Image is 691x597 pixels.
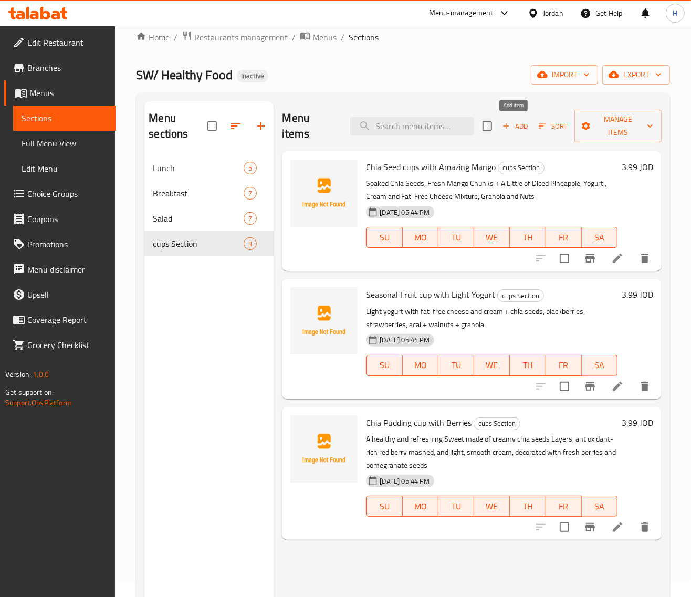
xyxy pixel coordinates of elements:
[443,358,470,373] span: TU
[29,87,107,99] span: Menus
[553,247,575,269] span: Select to update
[498,118,532,134] button: Add
[5,385,54,399] span: Get support on:
[290,287,358,354] img: Seasonal Fruit cup with Light Yogurt
[476,115,498,137] span: Select section
[4,332,116,358] a: Grocery Checklist
[539,120,568,132] span: Sort
[174,31,177,44] li: /
[194,31,288,44] span: Restaurants management
[586,230,613,245] span: SA
[27,238,107,250] span: Promotions
[248,113,274,139] button: Add section
[366,287,495,302] span: Seasonal Fruit cup with Light Yogurt
[366,355,402,376] button: SU
[498,162,545,174] div: cups Section
[673,7,677,19] span: H
[371,358,398,373] span: SU
[366,415,472,431] span: Chia Pudding cup with Berries
[550,499,578,514] span: FR
[290,160,358,227] img: Chia Seed cups with Amazing Mango
[153,212,244,225] div: Salad
[478,499,506,514] span: WE
[349,31,379,44] span: Sections
[136,31,170,44] a: Home
[438,227,474,248] button: TU
[546,355,582,376] button: FR
[429,7,494,19] div: Menu-management
[27,313,107,326] span: Coverage Report
[443,499,470,514] span: TU
[244,188,256,198] span: 7
[474,417,520,430] div: cups Section
[153,237,244,250] span: cups Section
[371,499,398,514] span: SU
[13,106,116,131] a: Sections
[407,230,434,245] span: MO
[478,358,506,373] span: WE
[578,246,603,271] button: Branch-specific-item
[550,230,578,245] span: FR
[244,237,257,250] div: items
[312,31,337,44] span: Menus
[27,187,107,200] span: Choice Groups
[366,433,617,472] p: A healthy and refreshing Sweet made of creamy chia seeds Layers, antioxidant-rich red berry mashe...
[375,335,434,345] span: [DATE] 05:44 PM
[153,187,244,200] div: Breakfast
[632,246,657,271] button: delete
[4,307,116,332] a: Coverage Report
[144,231,274,256] div: cups Section3
[498,162,544,174] span: cups Section
[622,287,653,302] h6: 3.99 JOD
[300,30,337,44] a: Menus
[539,68,590,81] span: import
[582,496,617,517] button: SA
[407,499,434,514] span: MO
[578,374,603,399] button: Branch-specific-item
[366,227,402,248] button: SU
[611,252,624,265] a: Edit menu item
[583,113,653,139] span: Manage items
[474,417,520,430] span: cups Section
[501,120,529,132] span: Add
[27,36,107,49] span: Edit Restaurant
[22,162,107,175] span: Edit Menu
[622,160,653,174] h6: 3.99 JOD
[5,368,31,381] span: Version:
[244,239,256,249] span: 3
[438,496,474,517] button: TU
[136,63,233,87] span: SW/ Healthy Food
[282,110,338,142] h2: Menu items
[13,156,116,181] a: Edit Menu
[144,206,274,231] div: Salad7
[443,230,470,245] span: TU
[237,70,268,82] div: Inactive
[244,214,256,224] span: 7
[22,137,107,150] span: Full Menu View
[4,257,116,282] a: Menu disclaimer
[149,110,207,142] h2: Menu sections
[553,375,575,397] span: Select to update
[4,232,116,257] a: Promotions
[514,499,541,514] span: TH
[27,61,107,74] span: Branches
[33,368,49,381] span: 1.0.0
[223,113,248,139] span: Sort sections
[4,30,116,55] a: Edit Restaurant
[375,207,434,217] span: [DATE] 05:44 PM
[292,31,296,44] li: /
[153,162,244,174] span: Lunch
[4,282,116,307] a: Upsell
[510,496,546,517] button: TH
[27,288,107,301] span: Upsell
[510,227,546,248] button: TH
[438,355,474,376] button: TU
[5,396,72,410] a: Support.OpsPlatform
[586,358,613,373] span: SA
[13,131,116,156] a: Full Menu View
[478,230,506,245] span: WE
[144,155,274,181] div: Lunch5
[611,380,624,393] a: Edit menu item
[611,521,624,533] a: Edit menu item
